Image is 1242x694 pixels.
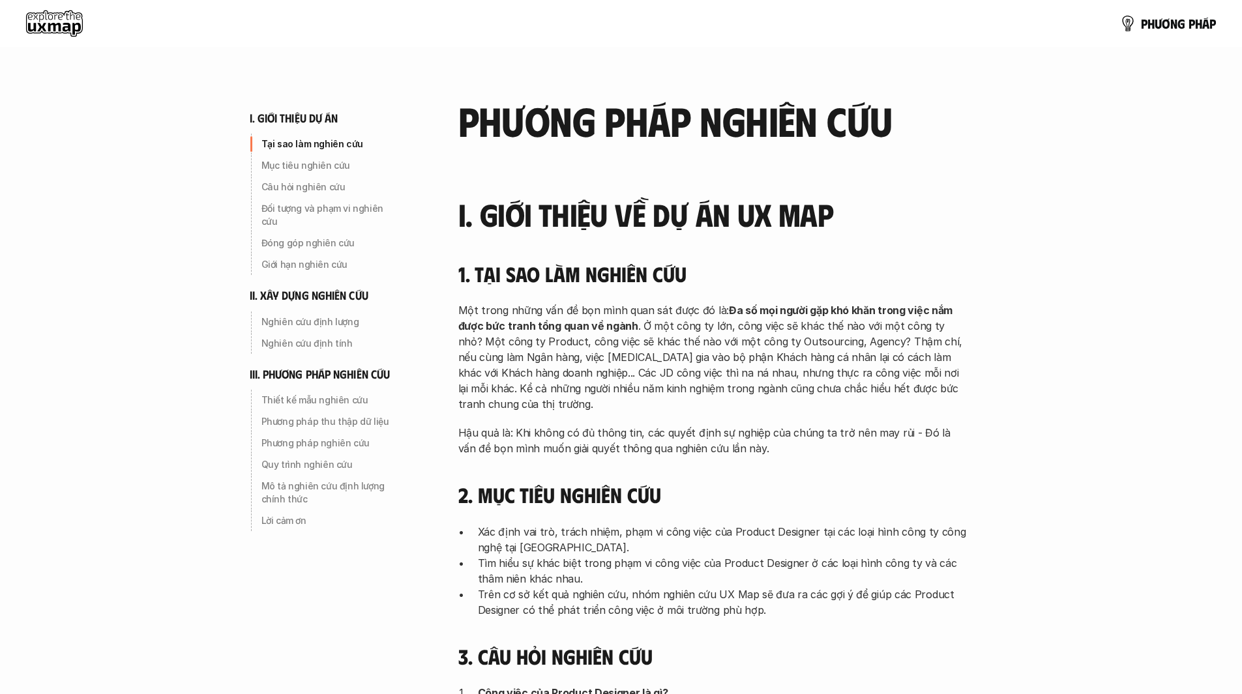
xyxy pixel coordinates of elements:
a: Lời cảm ơn [250,510,406,531]
a: Câu hỏi nghiên cứu [250,177,406,197]
span: g [1177,16,1185,31]
a: Phương pháp nghiên cứu [250,433,406,454]
p: Nghiên cứu định tính [261,337,401,350]
p: Lời cảm ơn [261,514,401,527]
a: Tại sao làm nghiên cứu [250,134,406,154]
h4: 2. Mục tiêu nghiên cứu [458,482,967,507]
p: Trên cơ sở kết quả nghiên cứu, nhóm nghiên cứu UX Map sẽ đưa ra các gợi ý để giúp các Product Des... [478,586,967,618]
span: p [1209,16,1216,31]
a: Nghiên cứu định tính [250,333,406,354]
p: Mô tả nghiên cứu định lượng chính thức [261,480,401,506]
h4: 1. Tại sao làm nghiên cứu [458,261,967,286]
span: ơ [1162,16,1170,31]
span: á [1202,16,1209,31]
span: n [1170,16,1177,31]
a: Đóng góp nghiên cứu [250,233,406,253]
p: Hậu quả là: Khi không có đủ thông tin, các quyết định sự nghiệp của chúng ta trở nên may rủi - Đó... [458,425,967,456]
p: Nghiên cứu định lượng [261,315,401,328]
a: Mục tiêu nghiên cứu [250,155,406,176]
span: ư [1155,16,1162,31]
a: phươngpháp [1120,10,1216,36]
a: Đối tượng và phạm vi nghiên cứu [250,198,406,232]
p: Xác định vai trò, trách nhiệm, phạm vi công việc của Product Designer tại các loại hình công ty c... [478,524,967,555]
h3: I. Giới thiệu về dự án UX Map [458,197,967,232]
p: Phương pháp thu thập dữ liệu [261,415,401,428]
p: Thiết kế mẫu nghiên cứu [261,394,401,407]
p: Tại sao làm nghiên cứu [261,137,401,151]
p: Quy trình nghiên cứu [261,458,401,471]
a: Giới hạn nghiên cứu [250,254,406,275]
h4: 3. Câu hỏi nghiên cứu [458,644,967,669]
p: Một trong những vấn đề bọn mình quan sát được đó là: . Ở một công ty lớn, công việc sẽ khác thế n... [458,302,967,412]
p: Phương pháp nghiên cứu [261,437,401,450]
p: Đối tượng và phạm vi nghiên cứu [261,202,401,228]
a: Quy trình nghiên cứu [250,454,406,475]
a: Phương pháp thu thập dữ liệu [250,411,406,432]
p: Đóng góp nghiên cứu [261,237,401,250]
h6: i. giới thiệu dự án [250,111,338,126]
p: Giới hạn nghiên cứu [261,258,401,271]
a: Thiết kế mẫu nghiên cứu [250,390,406,411]
h2: phương pháp nghiên cứu [458,98,967,142]
span: h [1147,16,1155,31]
a: Nghiên cứu định lượng [250,311,406,332]
p: Mục tiêu nghiên cứu [261,159,401,172]
span: h [1195,16,1202,31]
h6: iii. phương pháp nghiên cứu [250,367,391,382]
span: p [1141,16,1147,31]
p: Tìm hiểu sự khác biệt trong phạm vi công việc của Product Designer ở các loại hình công ty và các... [478,555,967,586]
span: p [1189,16,1195,31]
p: Câu hỏi nghiên cứu [261,181,401,194]
h6: ii. xây dựng nghiên cứu [250,288,368,303]
a: Mô tả nghiên cứu định lượng chính thức [250,476,406,510]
